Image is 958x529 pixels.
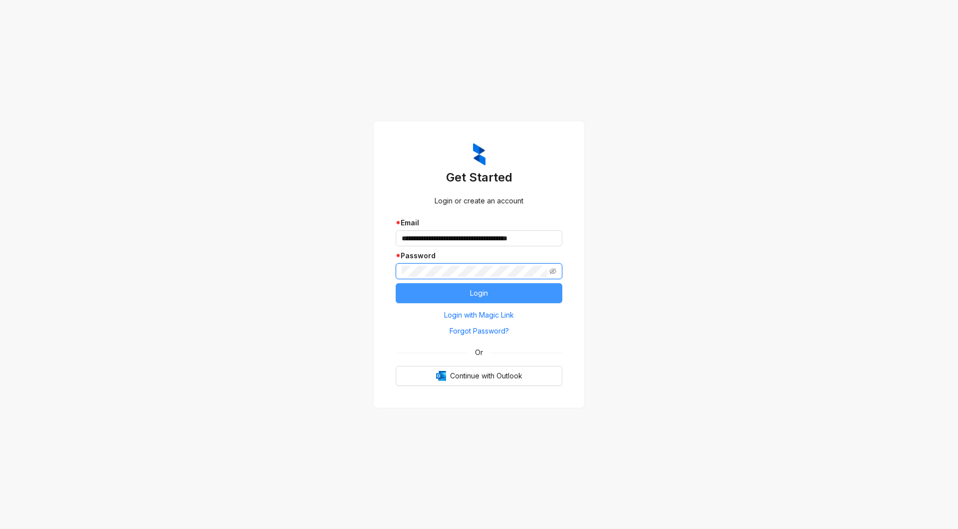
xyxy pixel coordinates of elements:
[436,371,446,381] img: Outlook
[396,366,562,386] button: OutlookContinue with Outlook
[444,310,514,321] span: Login with Magic Link
[396,195,562,206] div: Login or create an account
[396,217,562,228] div: Email
[396,307,562,323] button: Login with Magic Link
[450,370,522,381] span: Continue with Outlook
[468,347,490,358] span: Or
[396,323,562,339] button: Forgot Password?
[396,250,562,261] div: Password
[470,288,488,299] span: Login
[450,326,509,337] span: Forgot Password?
[396,283,562,303] button: Login
[396,170,562,185] h3: Get Started
[473,143,485,166] img: ZumaIcon
[549,268,556,275] span: eye-invisible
